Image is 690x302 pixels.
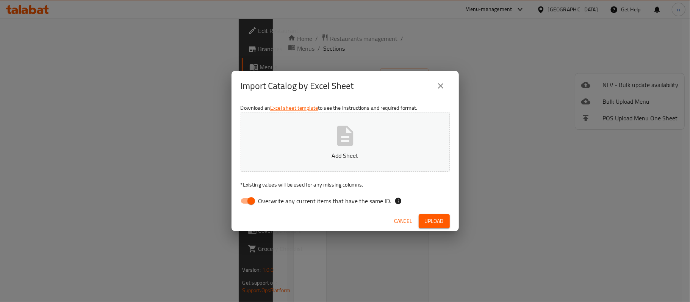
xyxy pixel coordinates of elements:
svg: If the overwrite option isn't selected, then the items that match an existing ID will be ignored ... [394,197,402,205]
button: Cancel [391,214,416,228]
span: Upload [425,216,444,226]
span: Overwrite any current items that have the same ID. [258,196,391,205]
span: Cancel [394,216,413,226]
a: Excel sheet template [270,103,318,113]
button: Add Sheet [241,112,450,172]
h2: Import Catalog by Excel Sheet [241,80,354,92]
div: Download an to see the instructions and required format. [232,101,459,211]
button: Upload [419,214,450,228]
p: Add Sheet [252,151,438,160]
button: close [432,77,450,95]
p: Existing values will be used for any missing columns. [241,181,450,188]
